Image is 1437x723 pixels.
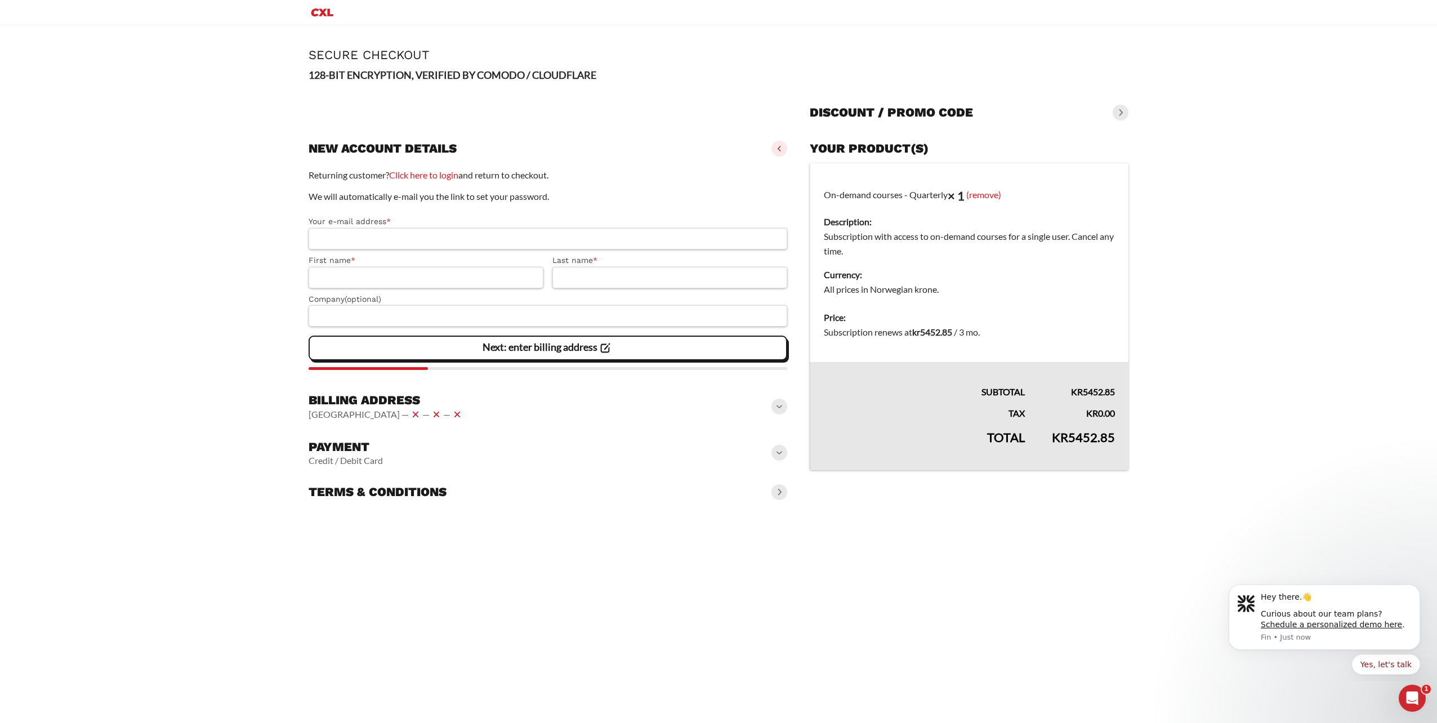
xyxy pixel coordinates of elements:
strong: × 1 [948,188,965,203]
bdi: 5452.85 [1071,386,1115,397]
vaadin-horizontal-layout: [GEOGRAPHIC_DATA] — — — [309,408,464,421]
label: Your e-mail address [309,215,787,228]
h3: New account details [309,141,457,157]
span: (optional) [345,294,381,304]
bdi: 5452.85 [912,327,952,337]
th: Total [810,421,1038,470]
label: First name [309,254,543,267]
dd: All prices in Norwegian krone. [824,282,1115,297]
a: Click here to login [389,169,458,180]
strong: 128-BIT ENCRYPTION, VERIFIED BY COMODO / CLOUDFLARE [309,69,596,81]
vaadin-horizontal-layout: Credit / Debit Card [309,455,383,466]
h3: Billing address [309,392,464,408]
label: Last name [552,254,787,267]
dt: Currency: [824,267,1115,282]
span: kr [1071,386,1083,397]
span: 1 [1422,685,1431,694]
dd: Subscription with access to on-demand courses for a single user. Cancel any time. [824,229,1115,258]
iframe: Intercom notifications message [1212,575,1437,681]
span: / 3 mo [954,327,978,337]
bdi: 0.00 [1086,408,1115,418]
p: We will automatically e-mail you the link to set your password. [309,189,787,204]
h3: Payment [309,439,383,455]
vaadin-button: Next: enter billing address [309,336,787,360]
bdi: 5452.85 [1052,430,1115,445]
p: Returning customer? and return to checkout. [309,168,787,182]
h3: Terms & conditions [309,484,447,500]
h1: Secure Checkout [309,48,1128,62]
span: kr [1086,408,1098,418]
span: kr [1052,430,1068,445]
h3: Discount / promo code [810,105,973,120]
a: (remove) [966,189,1001,199]
iframe: Intercom live chat [1399,685,1426,712]
th: Subtotal [810,362,1038,399]
label: Company [309,293,787,306]
th: Tax [810,399,1038,421]
span: Subscription renews at . [824,327,980,337]
dt: Price: [824,310,1115,325]
td: On-demand courses - Quarterly [810,163,1128,304]
dt: Description: [824,215,1115,229]
span: kr [912,327,920,337]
